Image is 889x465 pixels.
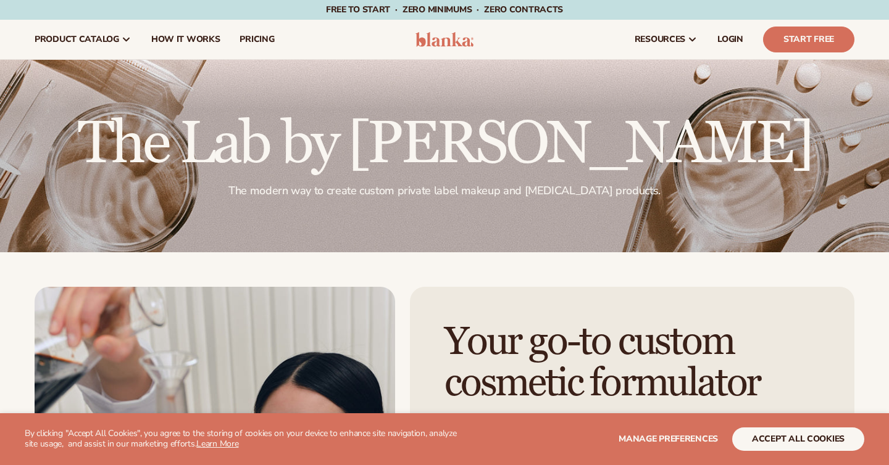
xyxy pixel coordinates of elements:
span: Free to start · ZERO minimums · ZERO contracts [326,4,563,15]
span: Manage preferences [619,433,718,445]
span: LOGIN [717,35,743,44]
a: product catalog [25,20,141,59]
button: accept all cookies [732,427,864,451]
a: LOGIN [707,20,753,59]
p: By clicking "Accept All Cookies", you agree to the storing of cookies on your device to enhance s... [25,429,464,450]
h2: The Lab by [PERSON_NAME] [35,115,854,174]
span: How It Works [151,35,220,44]
h1: Your go-to custom cosmetic formulator [444,321,820,404]
a: Start Free [763,27,854,52]
img: logo [415,32,474,47]
a: How It Works [141,20,230,59]
span: resources [635,35,685,44]
span: pricing [240,35,274,44]
a: resources [625,20,707,59]
a: Learn More [196,438,238,450]
span: product catalog [35,35,119,44]
a: pricing [230,20,284,59]
button: Manage preferences [619,427,718,451]
p: The modern way to create custom private label makeup and [MEDICAL_DATA] products. [35,184,854,198]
